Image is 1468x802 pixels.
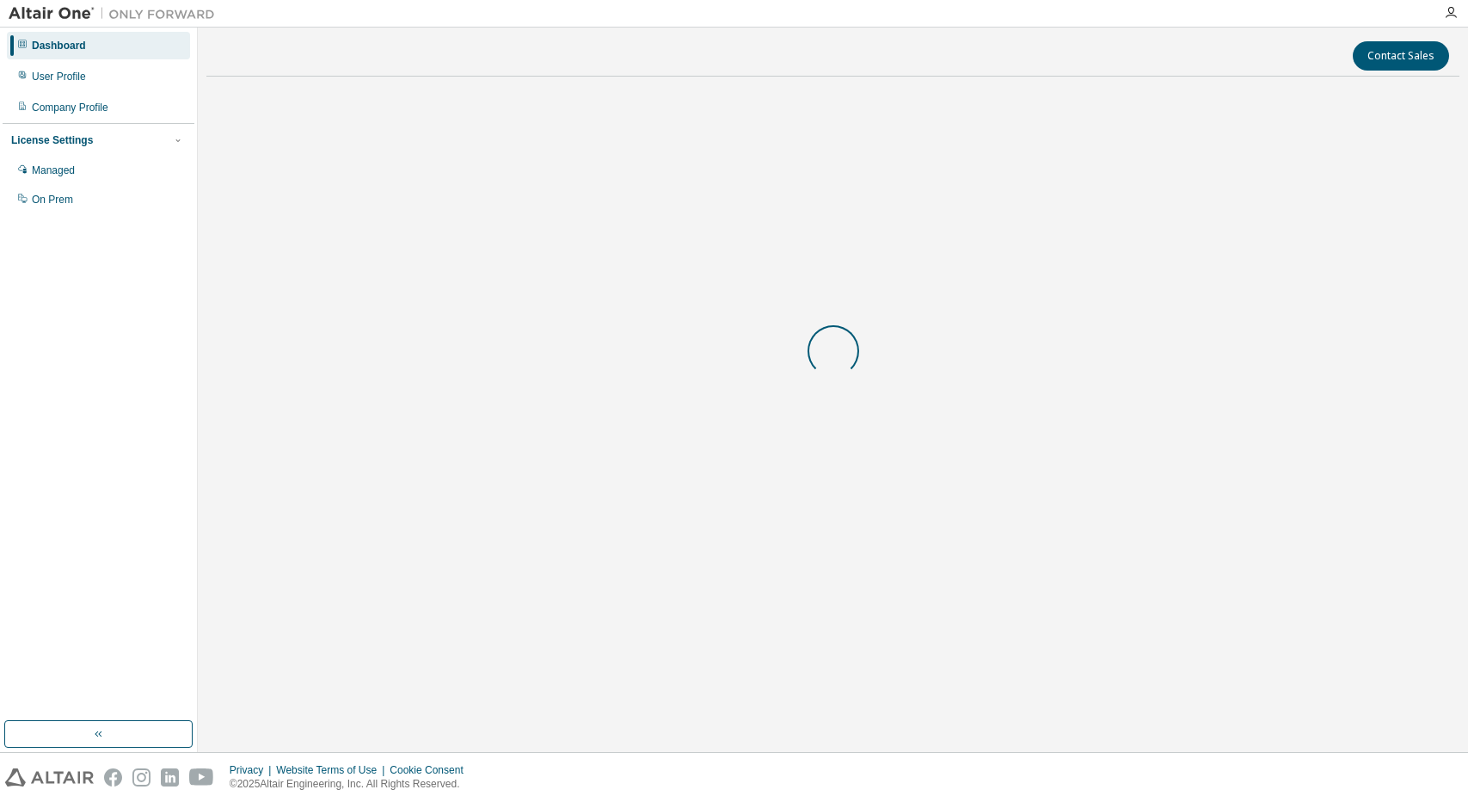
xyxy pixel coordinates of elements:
[1353,41,1449,71] button: Contact Sales
[104,768,122,787] img: facebook.svg
[32,70,86,83] div: User Profile
[132,768,150,787] img: instagram.svg
[11,133,93,147] div: License Settings
[5,768,94,787] img: altair_logo.svg
[276,763,390,777] div: Website Terms of Use
[230,763,276,777] div: Privacy
[390,763,473,777] div: Cookie Consent
[32,39,86,52] div: Dashboard
[32,163,75,177] div: Managed
[230,777,474,792] p: © 2025 Altair Engineering, Inc. All Rights Reserved.
[9,5,224,22] img: Altair One
[161,768,179,787] img: linkedin.svg
[32,101,108,114] div: Company Profile
[32,193,73,207] div: On Prem
[189,768,214,787] img: youtube.svg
